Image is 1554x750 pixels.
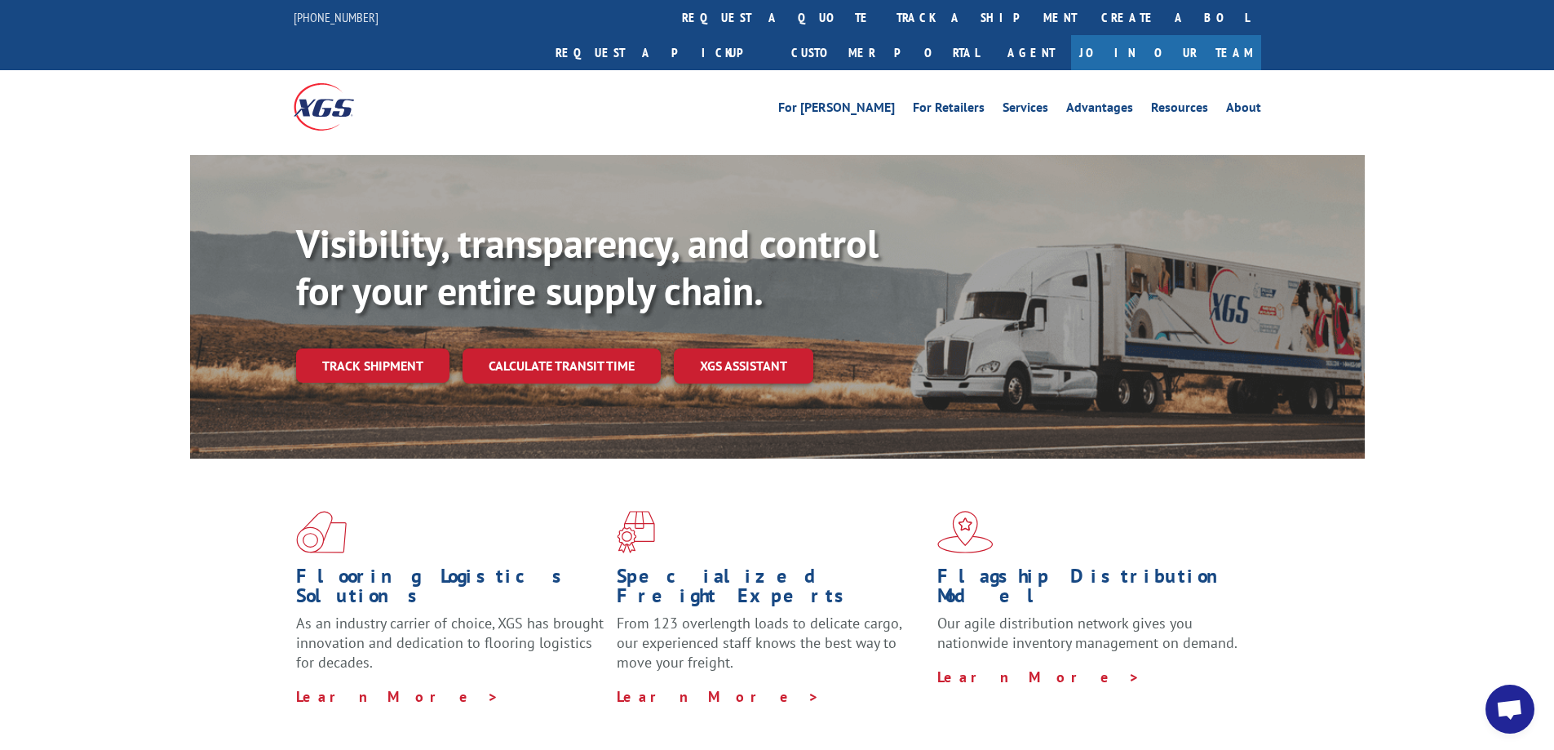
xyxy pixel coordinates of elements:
img: xgs-icon-flagship-distribution-model-red [937,511,994,553]
a: Learn More > [617,687,820,706]
a: [PHONE_NUMBER] [294,9,379,25]
h1: Flooring Logistics Solutions [296,566,604,614]
a: Open chat [1485,685,1534,734]
a: Track shipment [296,348,449,383]
img: xgs-icon-total-supply-chain-intelligence-red [296,511,347,553]
b: Visibility, transparency, and control for your entire supply chain. [296,218,879,316]
a: For Retailers [913,101,985,119]
a: About [1226,101,1261,119]
a: Customer Portal [779,35,991,70]
span: Our agile distribution network gives you nationwide inventory management on demand. [937,614,1237,652]
a: Learn More > [296,687,499,706]
p: From 123 overlength loads to delicate cargo, our experienced staff knows the best way to move you... [617,614,925,686]
h1: Flagship Distribution Model [937,566,1246,614]
a: Calculate transit time [463,348,661,384]
a: Resources [1151,101,1208,119]
span: As an industry carrier of choice, XGS has brought innovation and dedication to flooring logistics... [296,614,604,672]
h1: Specialized Freight Experts [617,566,925,614]
a: XGS ASSISTANT [674,348,813,384]
a: Join Our Team [1071,35,1261,70]
a: Learn More > [937,668,1140,686]
a: Request a pickup [543,35,779,70]
a: Agent [991,35,1071,70]
a: Advantages [1066,101,1133,119]
img: xgs-icon-focused-on-flooring-red [617,511,655,553]
a: For [PERSON_NAME] [778,101,895,119]
a: Services [1003,101,1048,119]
